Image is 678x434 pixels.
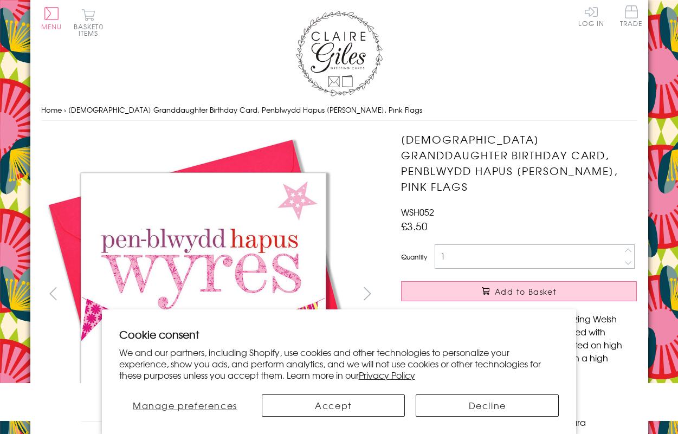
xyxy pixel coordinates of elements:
span: Menu [41,22,62,31]
button: Menu [41,7,62,30]
span: Trade [620,5,643,27]
a: Trade [620,5,643,29]
span: › [64,105,66,115]
span: £3.50 [401,218,428,234]
button: Manage preferences [119,394,251,417]
p: We and our partners, including Shopify, use cookies and other technologies to personalize your ex... [119,347,559,380]
img: Claire Giles Greetings Cards [296,11,383,96]
a: Privacy Policy [359,368,415,381]
button: Accept [262,394,405,417]
h2: Cookie consent [119,327,559,342]
a: Home [41,105,62,115]
span: [DEMOGRAPHIC_DATA] Granddaughter Birthday Card, Penblwydd Hapus [PERSON_NAME], Pink Flags [68,105,422,115]
button: Add to Basket [401,281,637,301]
button: next [355,281,379,306]
span: 0 items [79,22,104,38]
button: Decline [416,394,559,417]
button: Basket0 items [74,9,104,36]
span: WSH052 [401,205,434,218]
nav: breadcrumbs [41,99,637,121]
button: prev [41,281,66,306]
span: Add to Basket [495,286,557,297]
span: Manage preferences [133,399,237,412]
a: Log In [578,5,604,27]
label: Quantity [401,252,427,262]
h1: [DEMOGRAPHIC_DATA] Granddaughter Birthday Card, Penblwydd Hapus [PERSON_NAME], Pink Flags [401,132,637,194]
